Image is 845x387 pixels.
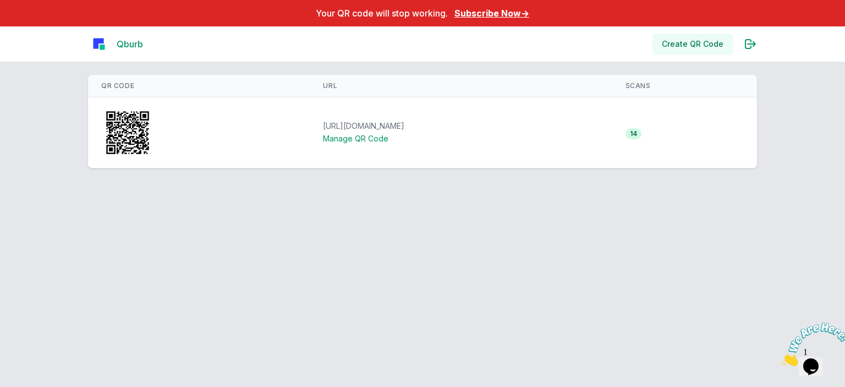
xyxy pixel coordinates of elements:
iframe: chat widget [777,318,845,370]
a: Qburb [117,39,143,50]
a: Create QR Code [652,34,733,54]
img: Qburb [92,37,106,51]
span: → [521,8,529,19]
a: Manage QR Code [323,134,388,143]
img: Chat attention grabber [4,4,73,48]
th: QR Code [88,75,310,97]
div: [URL][DOMAIN_NAME] [323,121,599,132]
a: Subscribe Now [454,8,529,19]
th: URL [310,75,612,97]
th: Scans [612,75,757,97]
span: 1 [4,4,9,14]
span: Your QR code will stop working. [316,8,448,19]
span: 14 [625,128,641,139]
